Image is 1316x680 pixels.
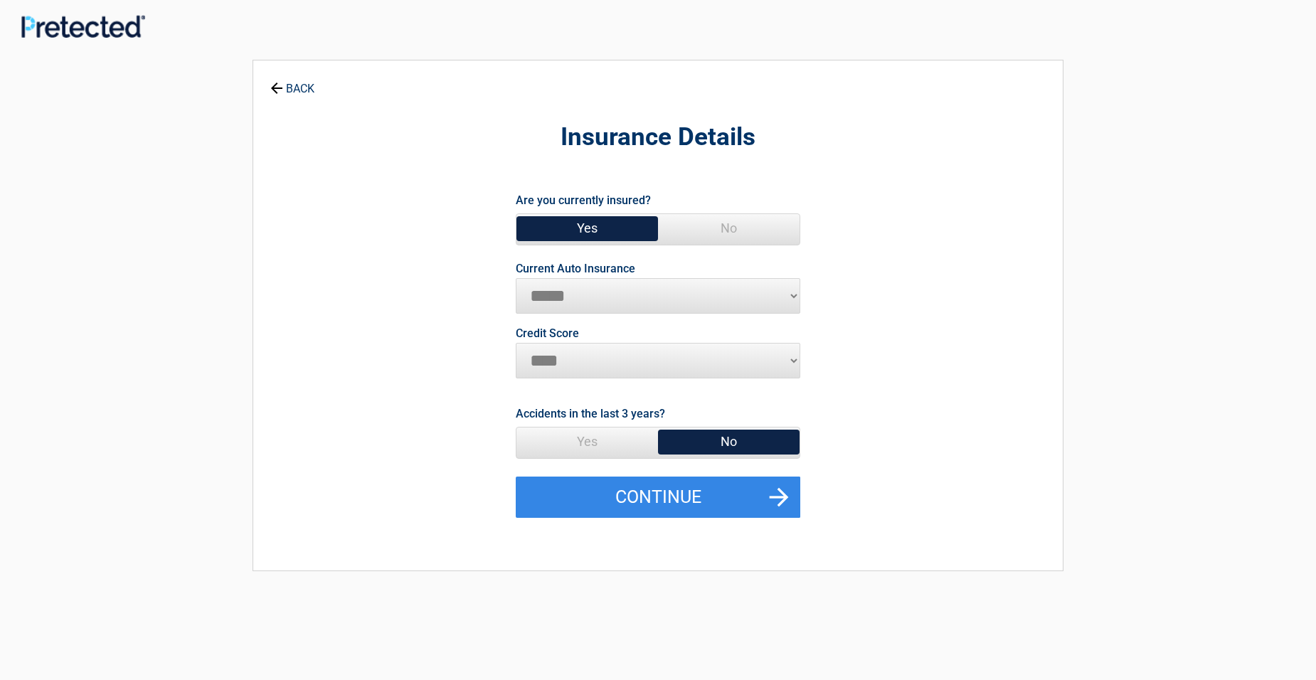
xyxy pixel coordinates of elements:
span: No [658,214,800,243]
label: Are you currently insured? [516,191,651,210]
label: Current Auto Insurance [516,263,635,275]
span: No [658,427,800,456]
a: BACK [267,70,317,95]
label: Credit Score [516,328,579,339]
span: Yes [516,214,658,243]
label: Accidents in the last 3 years? [516,404,665,423]
h2: Insurance Details [331,121,985,154]
button: Continue [516,477,800,518]
span: Yes [516,427,658,456]
img: Main Logo [21,15,145,38]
